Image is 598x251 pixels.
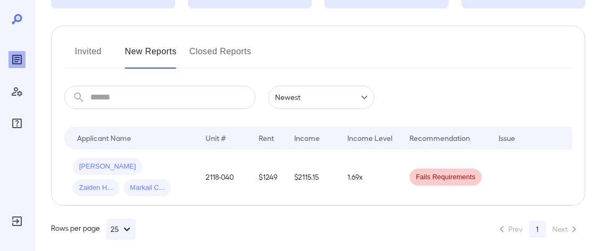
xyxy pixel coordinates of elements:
td: $1249 [250,149,286,205]
button: Invited [64,43,112,69]
div: Unit # [206,131,226,144]
div: Reports [8,51,25,68]
div: FAQ [8,115,25,132]
div: Applicant Name [77,131,131,144]
div: Log Out [8,213,25,230]
span: [PERSON_NAME] [73,162,142,172]
button: page 1 [529,221,546,238]
div: Rent [259,131,276,144]
button: Closed Reports [190,43,252,69]
div: Manage Users [8,83,25,100]
div: Recommendation [409,131,470,144]
div: Income Level [347,131,392,144]
div: Rows per page [51,219,135,240]
div: Newest [268,86,374,109]
div: Issue [499,131,516,144]
button: New Reports [125,43,177,69]
nav: pagination navigation [491,221,585,238]
td: $2115.15 [286,149,339,205]
div: Income [294,131,320,144]
span: Zaiden H... [73,183,119,193]
span: Markail C... [124,183,172,193]
span: Fails Requirements [409,172,482,182]
button: 25 [106,219,135,240]
td: 1.69x [339,149,401,205]
td: 2118-040 [197,149,250,205]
